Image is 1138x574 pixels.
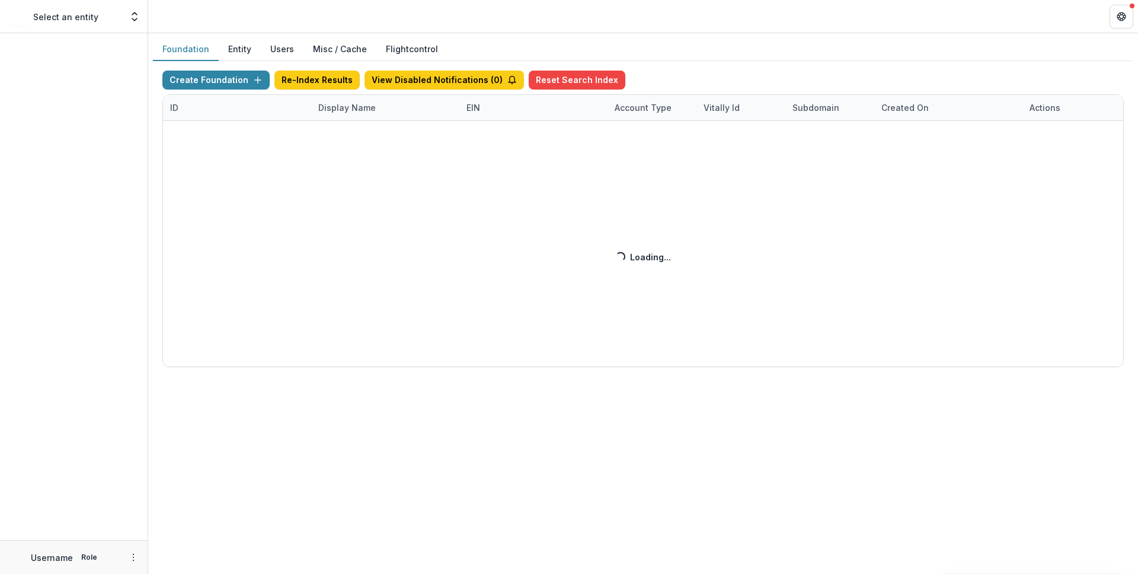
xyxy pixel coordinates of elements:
button: More [126,550,140,565]
button: Users [261,38,303,61]
p: Username [31,551,73,564]
p: Select an entity [33,11,98,23]
button: Get Help [1110,5,1133,28]
button: Open entity switcher [126,5,143,28]
button: Misc / Cache [303,38,376,61]
button: Entity [219,38,261,61]
button: Foundation [153,38,219,61]
a: Flightcontrol [386,43,438,55]
p: Role [78,552,101,563]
